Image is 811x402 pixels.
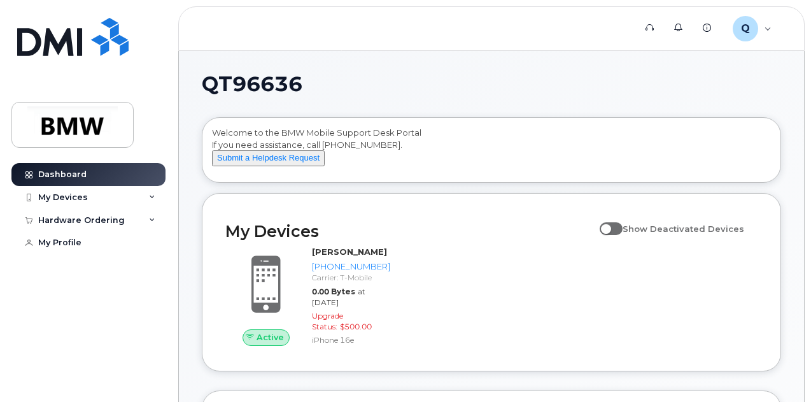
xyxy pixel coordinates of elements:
[340,322,372,331] span: $500.00
[257,331,284,343] span: Active
[312,311,343,331] span: Upgrade Status:
[312,247,387,257] strong: [PERSON_NAME]
[202,75,302,94] span: QT96636
[225,222,593,241] h2: My Devices
[312,272,390,283] div: Carrier: T-Mobile
[212,150,325,166] button: Submit a Helpdesk Request
[212,152,325,162] a: Submit a Helpdesk Request
[312,287,365,307] span: at [DATE]
[600,217,610,227] input: Show Deactivated Devices
[312,287,355,296] span: 0.00 Bytes
[212,127,771,178] div: Welcome to the BMW Mobile Support Desk Portal If you need assistance, call [PHONE_NUMBER].
[225,246,393,348] a: Active[PERSON_NAME][PHONE_NUMBER]Carrier: T-Mobile0.00 Bytesat [DATE]Upgrade Status:$500.00iPhone...
[623,224,744,234] span: Show Deactivated Devices
[312,261,390,273] div: [PHONE_NUMBER]
[312,334,390,345] div: iPhone 16e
